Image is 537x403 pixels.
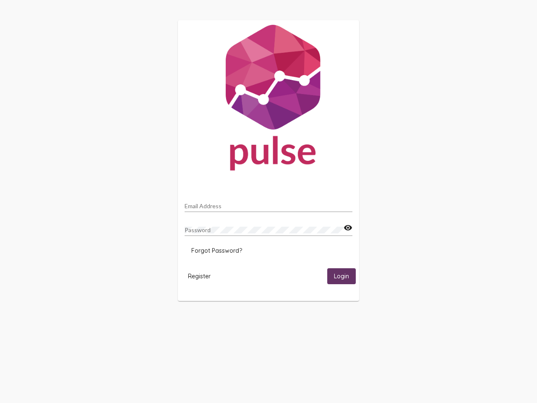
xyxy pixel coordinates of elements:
[344,223,352,233] mat-icon: visibility
[178,20,359,179] img: Pulse For Good Logo
[334,273,349,280] span: Login
[191,247,242,254] span: Forgot Password?
[181,268,217,284] button: Register
[188,272,211,280] span: Register
[327,268,356,284] button: Login
[185,243,249,258] button: Forgot Password?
